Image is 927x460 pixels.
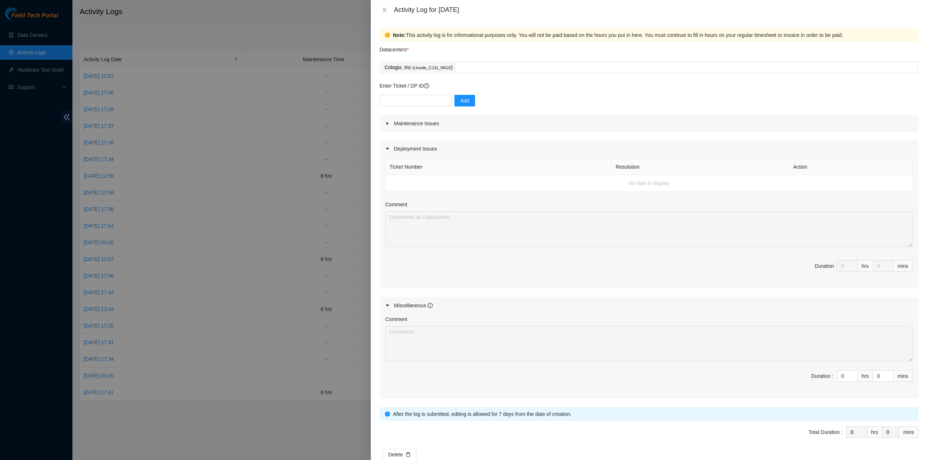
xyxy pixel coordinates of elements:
span: caret-right [385,147,390,151]
span: Delete [388,451,403,459]
label: Comment [385,315,407,323]
div: mins [899,426,918,438]
p: Datacenters [379,42,409,54]
div: Activity Log for [DATE] [394,6,918,14]
span: caret-right [385,121,390,126]
label: Comment [385,201,407,208]
div: Miscellaneous [394,301,433,309]
th: Ticket Number [386,159,612,175]
p: Cologix, Inc ) [385,63,453,72]
span: close [382,7,387,13]
div: mins [893,370,913,382]
span: Add [460,97,469,105]
div: hrs [858,370,873,382]
div: Maintenance Issues [379,115,918,132]
span: caret-right [385,303,390,308]
strong: Note: [393,31,406,39]
span: delete [406,452,411,458]
span: info-circle [385,412,390,417]
div: mins [893,260,913,272]
div: Duration : [811,372,833,380]
div: Total Duration : [809,428,843,436]
span: info-circle [428,303,433,308]
p: Enter Ticket / DP ID [379,82,918,90]
div: Miscellaneous info-circle [379,297,918,314]
th: Action [789,159,913,175]
div: After the log is submitted, editing is allowed for 7 days from the date of creation. [393,410,913,418]
div: hrs [867,426,882,438]
div: Deployment Issues [379,140,918,157]
td: No data to display [386,175,913,191]
span: question-circle [424,83,429,88]
th: Resolution [612,159,789,175]
div: This activity log is for informational purposes only. You will not be paid based on the hours you... [393,31,913,39]
textarea: Comment [385,211,913,247]
button: Add [454,95,475,106]
textarea: Comment [385,326,913,362]
span: ( Linode_CJJ1_NNJ2 [412,66,451,70]
div: Duration [815,262,834,270]
span: exclamation-circle [385,33,390,38]
div: hrs [858,260,873,272]
button: Close [379,7,390,13]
